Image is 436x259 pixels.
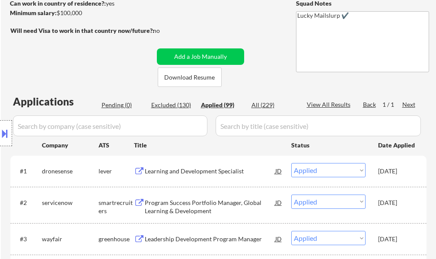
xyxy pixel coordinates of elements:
div: wayfair [42,235,99,243]
div: greenhouse [99,235,134,243]
div: #3 [20,235,35,243]
button: Download Resume [158,67,222,87]
div: Leadership Development Program Manager [145,235,275,243]
input: Search by title (case sensitive) [216,115,421,136]
div: View All Results [307,100,353,109]
div: no [153,26,178,35]
div: Title [134,141,283,150]
div: $100,000 [10,9,154,17]
div: Back [363,100,377,109]
div: JD [274,231,283,246]
div: [DATE] [378,235,416,243]
button: Add a Job Manually [157,48,244,65]
div: 1 / 1 [382,100,402,109]
div: JD [274,163,283,179]
div: Status [291,137,366,153]
div: Excluded (130) [151,101,194,109]
div: [DATE] [378,198,416,207]
div: Next [402,100,416,109]
div: Applied (99) [201,101,244,109]
div: [DATE] [378,167,416,176]
div: Program Success Portfolio Manager, Global Learning & Development [145,198,275,215]
div: JD [274,195,283,210]
div: All (229) [251,101,295,109]
strong: Minimum salary: [10,9,57,16]
strong: Will need Visa to work in that country now/future?: [10,27,154,34]
div: Learning and Development Specialist [145,167,275,176]
div: Date Applied [378,141,416,150]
